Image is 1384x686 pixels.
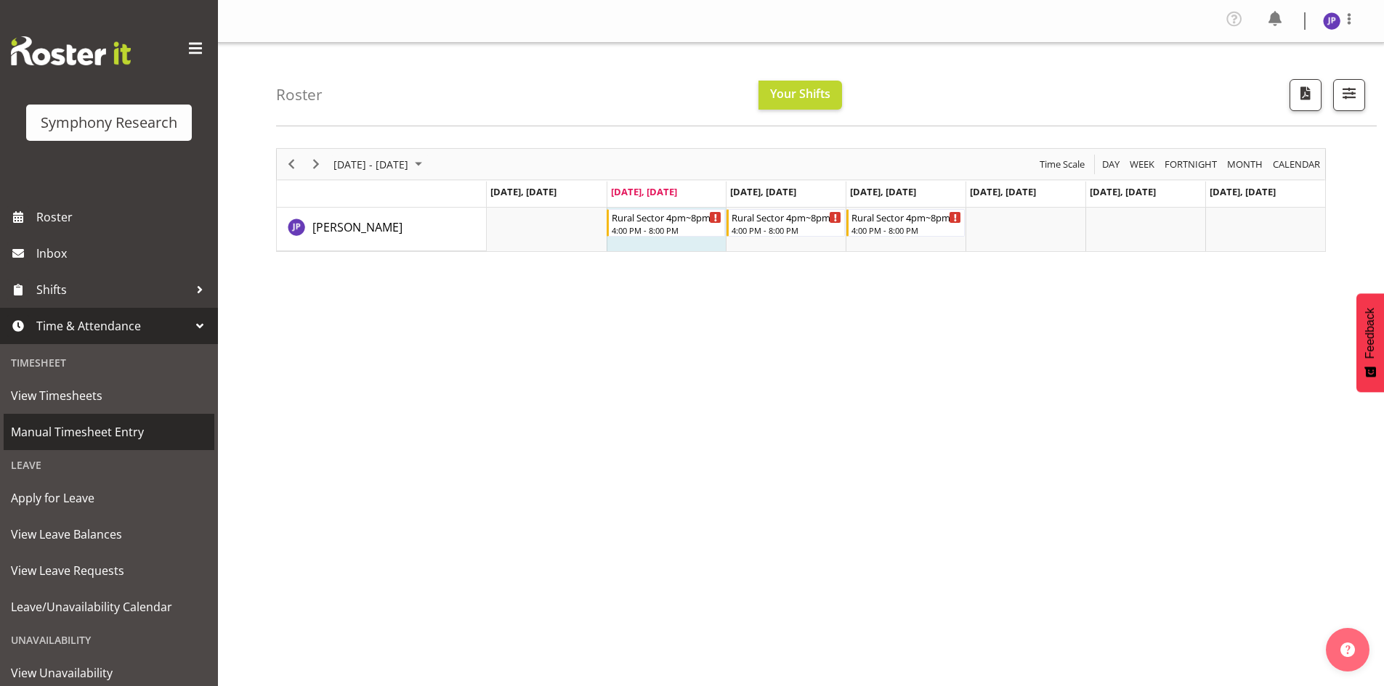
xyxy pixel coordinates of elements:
[732,224,841,236] div: 4:00 PM - 8:00 PM
[1225,155,1266,173] button: Timeline Month
[307,155,326,173] button: Next
[727,209,845,237] div: Judith Partridge"s event - Rural Sector 4pm~8pm Begin From Wednesday, September 10, 2025 at 4:00:...
[4,450,214,480] div: Leave
[4,625,214,655] div: Unavailability
[1163,155,1218,173] span: Fortnight
[4,348,214,377] div: Timesheet
[11,385,207,407] span: View Timesheets
[276,86,323,103] h4: Roster
[1333,79,1365,111] button: Filter Shifts
[1037,155,1088,173] button: Time Scale
[331,155,429,173] button: September 08 - 14, 2025
[487,208,1325,251] table: Timeline Week of September 9, 2025
[1162,155,1220,173] button: Fortnight
[312,219,402,236] a: [PERSON_NAME]
[1271,155,1322,173] span: calendar
[4,552,214,589] a: View Leave Requests
[332,155,410,173] span: [DATE] - [DATE]
[607,209,725,237] div: Judith Partridge"s event - Rural Sector 4pm~8pm Begin From Tuesday, September 9, 2025 at 4:00:00 ...
[1271,155,1323,173] button: Month
[312,219,402,235] span: [PERSON_NAME]
[770,86,830,102] span: Your Shifts
[11,596,207,618] span: Leave/Unavailability Calendar
[1210,185,1276,198] span: [DATE], [DATE]
[41,112,177,134] div: Symphony Research
[36,242,211,264] span: Inbox
[611,185,677,198] span: [DATE], [DATE]
[1226,155,1264,173] span: Month
[1356,293,1384,392] button: Feedback - Show survey
[304,149,328,179] div: Next
[277,208,487,251] td: Judith Partridge resource
[11,662,207,684] span: View Unavailability
[4,414,214,450] a: Manual Timesheet Entry
[36,279,189,301] span: Shifts
[4,377,214,414] a: View Timesheets
[846,209,965,237] div: Judith Partridge"s event - Rural Sector 4pm~8pm Begin From Thursday, September 11, 2025 at 4:00:0...
[970,185,1036,198] span: [DATE], [DATE]
[730,185,796,198] span: [DATE], [DATE]
[11,487,207,509] span: Apply for Leave
[1038,155,1086,173] span: Time Scale
[279,149,304,179] div: Previous
[1290,79,1322,111] button: Download a PDF of the roster according to the set date range.
[36,315,189,337] span: Time & Attendance
[1100,155,1122,173] button: Timeline Day
[4,480,214,516] a: Apply for Leave
[1323,12,1340,30] img: judith-partridge11888.jpg
[11,560,207,581] span: View Leave Requests
[1340,642,1355,657] img: help-xxl-2.png
[1090,185,1156,198] span: [DATE], [DATE]
[850,185,916,198] span: [DATE], [DATE]
[612,224,721,236] div: 4:00 PM - 8:00 PM
[276,148,1326,252] div: Timeline Week of September 9, 2025
[1364,308,1377,359] span: Feedback
[4,589,214,625] a: Leave/Unavailability Calendar
[851,224,961,236] div: 4:00 PM - 8:00 PM
[490,185,557,198] span: [DATE], [DATE]
[36,206,211,228] span: Roster
[11,523,207,545] span: View Leave Balances
[1128,155,1156,173] span: Week
[11,36,131,65] img: Rosterit website logo
[11,421,207,443] span: Manual Timesheet Entry
[612,210,721,224] div: Rural Sector 4pm~8pm
[758,81,842,110] button: Your Shifts
[282,155,302,173] button: Previous
[4,516,214,552] a: View Leave Balances
[732,210,841,224] div: Rural Sector 4pm~8pm
[1101,155,1121,173] span: Day
[1128,155,1157,173] button: Timeline Week
[851,210,961,224] div: Rural Sector 4pm~8pm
